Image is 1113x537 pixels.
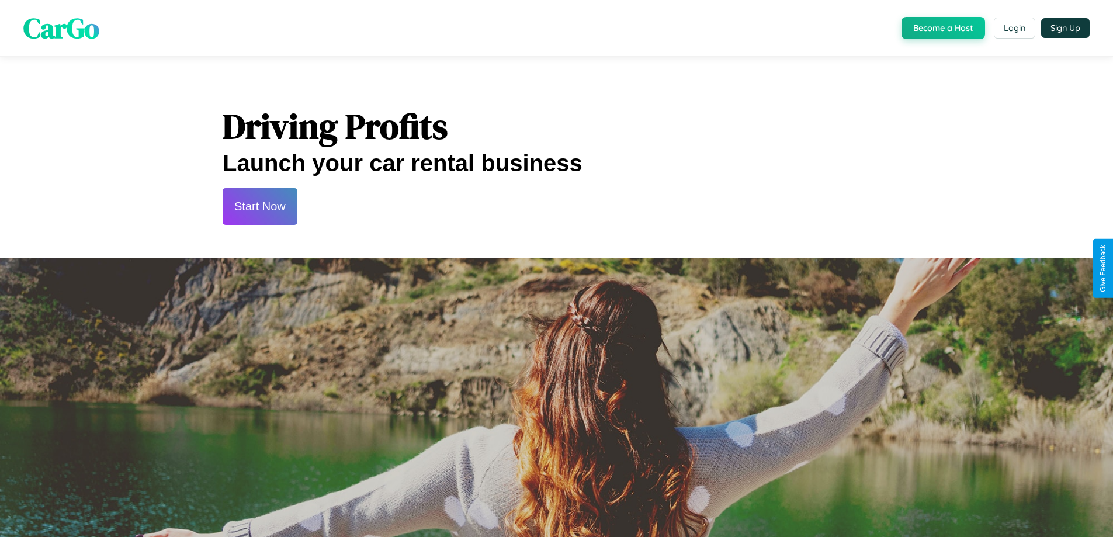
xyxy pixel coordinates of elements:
button: Sign Up [1041,18,1090,38]
div: Give Feedback [1099,245,1107,292]
button: Start Now [223,188,297,225]
button: Login [994,18,1035,39]
h2: Launch your car rental business [223,150,890,176]
h1: Driving Profits [223,102,890,150]
span: CarGo [23,9,99,47]
button: Become a Host [902,17,985,39]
